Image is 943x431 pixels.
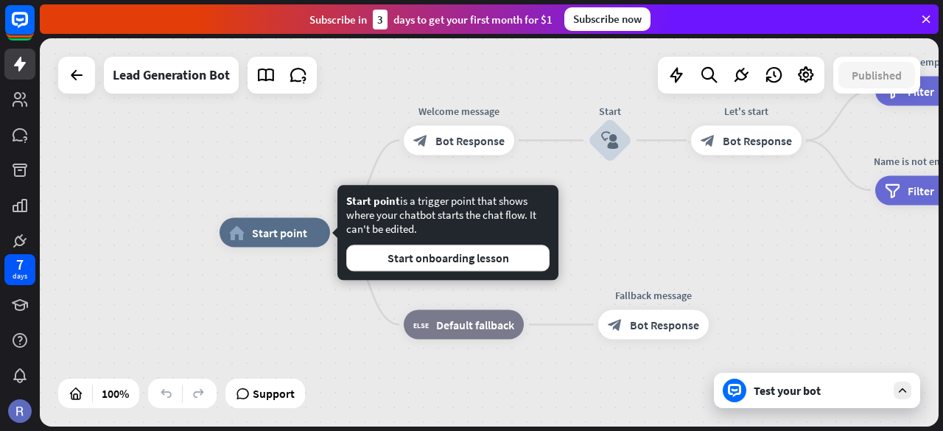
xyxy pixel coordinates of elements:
div: Subscribe in days to get your first month for $1 [309,10,553,29]
span: Bot Response [435,133,505,148]
div: is a trigger point that shows where your chatbot starts the chat flow. It can't be edited. [346,194,550,271]
div: Welcome message [393,104,525,119]
span: Default fallback [436,318,514,332]
i: block_fallback [413,318,429,332]
i: block_bot_response [413,133,428,148]
i: block_user_input [601,132,619,150]
div: days [13,271,27,281]
button: Start onboarding lesson [346,245,550,271]
div: Test your bot [754,383,886,398]
span: Support [253,382,295,405]
button: Published [838,62,915,88]
span: Bot Response [630,318,699,332]
span: Filter [908,183,934,197]
div: 7 [16,258,24,271]
div: Lead Generation Bot [113,57,230,94]
i: block_bot_response [701,133,715,148]
a: 7 days [4,254,35,285]
div: 3 [373,10,388,29]
div: Start [566,104,654,119]
span: Start point [346,194,400,208]
i: block_bot_response [608,318,623,332]
i: filter [885,83,900,98]
div: Subscribe now [564,7,651,31]
div: Let's start [680,104,813,119]
i: home_2 [229,225,245,240]
span: Filter [908,83,934,98]
div: Fallback message [587,288,720,303]
div: 100% [97,382,133,405]
i: filter [885,183,900,197]
span: Start point [252,225,307,240]
span: Bot Response [723,133,792,148]
button: Open LiveChat chat widget [12,6,56,50]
